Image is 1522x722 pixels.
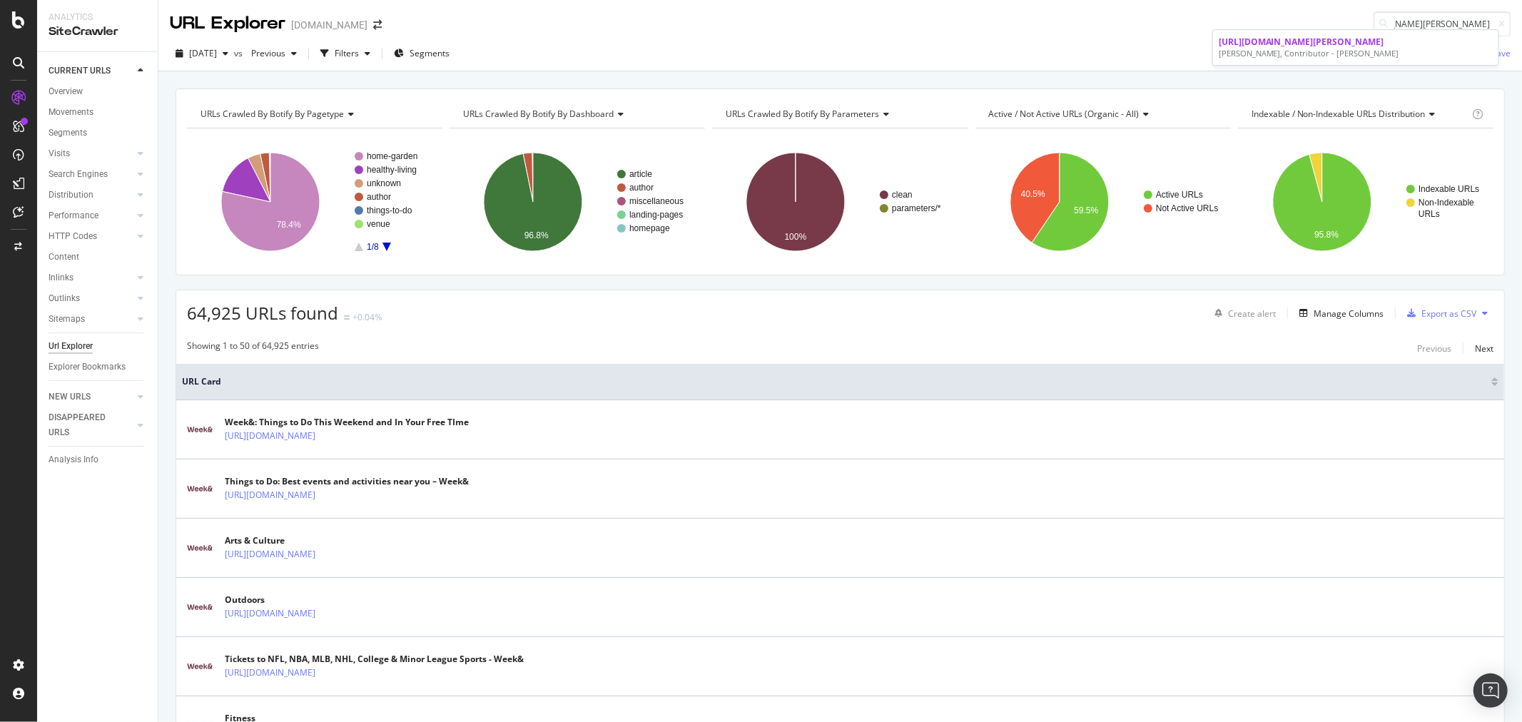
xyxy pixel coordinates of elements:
[1294,305,1384,322] button: Manage Columns
[315,42,376,65] button: Filters
[1314,230,1339,240] text: 95.8%
[49,229,133,244] a: HTTP Codes
[49,270,73,285] div: Inlinks
[1475,340,1493,357] button: Next
[49,208,98,223] div: Performance
[1156,190,1203,200] text: Active URLs
[225,666,315,680] a: [URL][DOMAIN_NAME]
[49,339,148,354] a: Url Explorer
[629,169,652,179] text: article
[182,589,218,625] img: main image
[1421,307,1476,320] div: Export as CSV
[49,84,148,99] a: Overview
[367,192,391,202] text: author
[1213,30,1498,65] a: [URL][DOMAIN_NAME][PERSON_NAME][PERSON_NAME], Contributor - [PERSON_NAME]
[367,219,390,229] text: venue
[49,410,133,440] a: DISAPPEARED URLS
[49,126,87,141] div: Segments
[49,291,80,306] div: Outlinks
[367,205,412,215] text: things-to-do
[367,165,417,175] text: healthy-living
[1475,342,1493,355] div: Next
[1238,140,1493,264] svg: A chart.
[49,452,148,467] a: Analysis Info
[1419,184,1479,194] text: Indexable URLs
[1219,36,1384,48] span: [URL][DOMAIN_NAME][PERSON_NAME]
[1074,205,1098,215] text: 59.5%
[245,42,303,65] button: Previous
[49,360,126,375] div: Explorer Bookmarks
[629,223,670,233] text: homepage
[410,47,450,59] span: Segments
[1209,302,1276,325] button: Create alert
[225,534,377,547] div: Arts & Culture
[201,108,344,120] span: URLs Crawled By Botify By pagetype
[986,103,1218,126] h4: Active / Not Active URLs
[49,188,133,203] a: Distribution
[225,606,315,621] a: [URL][DOMAIN_NAME]
[629,196,684,206] text: miscellaneous
[182,375,1488,388] span: URL Card
[1417,342,1451,355] div: Previous
[225,547,315,561] a: [URL][DOMAIN_NAME]
[49,188,93,203] div: Distribution
[49,312,85,327] div: Sitemaps
[975,140,1231,264] svg: A chart.
[225,416,469,429] div: Week&: Things to Do This Weekend and In Your Free TIme
[170,11,285,36] div: URL Explorer
[245,47,285,59] span: Previous
[49,250,79,265] div: Content
[182,649,218,684] img: main image
[352,311,382,323] div: +0.04%
[225,429,315,443] a: [URL][DOMAIN_NAME]
[49,63,111,78] div: CURRENT URLS
[49,250,148,265] a: Content
[1219,48,1493,59] div: [PERSON_NAME], Contributor - [PERSON_NAME]
[187,340,319,357] div: Showing 1 to 50 of 64,925 entries
[388,42,455,65] button: Segments
[49,270,133,285] a: Inlinks
[225,594,377,606] div: Outdoors
[49,146,133,161] a: Visits
[1491,47,1511,59] div: Save
[49,452,98,467] div: Analysis Info
[1314,307,1384,320] div: Manage Columns
[892,190,913,200] text: clean
[182,471,218,507] img: main image
[629,183,654,193] text: author
[373,20,382,30] div: arrow-right-arrow-left
[49,146,70,161] div: Visits
[234,47,245,59] span: vs
[170,42,234,65] button: [DATE]
[49,339,93,354] div: Url Explorer
[344,315,350,320] img: Equal
[1252,108,1426,120] span: Indexable / Non-Indexable URLs distribution
[291,18,367,32] div: [DOMAIN_NAME]
[49,167,133,182] a: Search Engines
[225,488,315,502] a: [URL][DOMAIN_NAME]
[1228,307,1276,320] div: Create alert
[367,151,417,161] text: home-garden
[182,412,218,447] img: main image
[463,108,614,120] span: URLs Crawled By Botify By dashboard
[49,291,133,306] a: Outlinks
[450,140,703,264] div: A chart.
[182,530,218,566] img: main image
[49,167,108,182] div: Search Engines
[49,84,83,99] div: Overview
[49,229,97,244] div: HTTP Codes
[198,103,430,126] h4: URLs Crawled By Botify By pagetype
[49,11,146,24] div: Analytics
[187,140,440,264] div: A chart.
[712,140,965,264] svg: A chart.
[225,653,524,666] div: Tickets to NFL, NBA, MLB, NHL, College & Minor League Sports - Week&
[49,390,133,405] a: NEW URLS
[49,208,133,223] a: Performance
[524,230,549,240] text: 96.8%
[726,108,879,120] span: URLs Crawled By Botify By parameters
[49,410,121,440] div: DISAPPEARED URLS
[225,475,469,488] div: Things to Do: Best events and activities near you – Week&
[460,103,692,126] h4: URLs Crawled By Botify By dashboard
